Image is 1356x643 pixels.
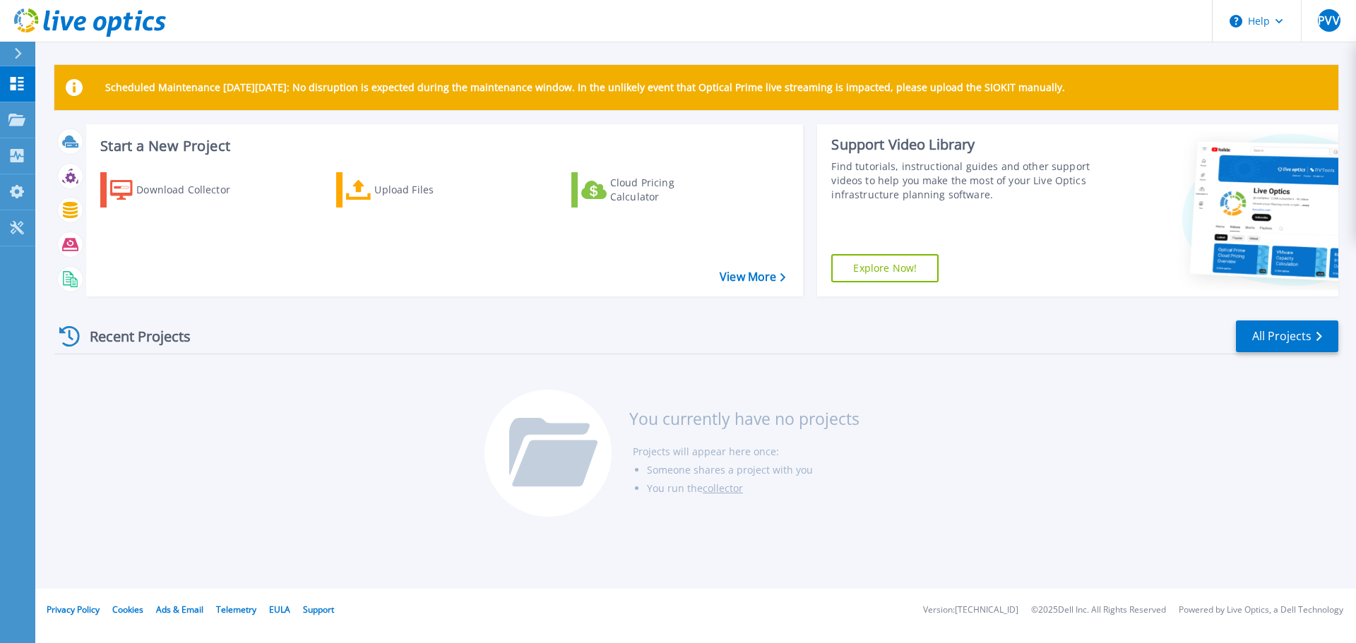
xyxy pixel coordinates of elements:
a: Telemetry [216,603,256,615]
a: Explore Now! [831,254,939,282]
a: Support [303,603,334,615]
div: Find tutorials, instructional guides and other support videos to help you make the most of your L... [831,160,1097,202]
a: Download Collector [100,172,258,208]
div: Recent Projects [54,319,210,354]
a: Cloud Pricing Calculator [571,172,729,208]
li: © 2025 Dell Inc. All Rights Reserved [1031,606,1166,615]
div: Download Collector [136,176,249,204]
li: Projects will appear here once: [633,443,860,461]
a: Upload Files [336,172,494,208]
h3: Start a New Project [100,138,785,154]
li: You run the [647,479,860,498]
a: Cookies [112,603,143,615]
li: Someone shares a project with you [647,461,860,479]
div: Cloud Pricing Calculator [610,176,723,204]
h3: You currently have no projects [629,411,860,426]
a: All Projects [1236,320,1338,352]
a: collector [703,481,743,495]
div: Support Video Library [831,136,1097,154]
a: Privacy Policy [47,603,100,615]
li: Version: [TECHNICAL_ID] [923,606,1018,615]
a: EULA [269,603,290,615]
a: Ads & Email [156,603,203,615]
span: PVV [1318,15,1339,26]
p: Scheduled Maintenance [DATE][DATE]: No disruption is expected during the maintenance window. In t... [105,82,1065,93]
a: View More [720,270,785,284]
div: Upload Files [374,176,487,204]
li: Powered by Live Optics, a Dell Technology [1179,606,1343,615]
